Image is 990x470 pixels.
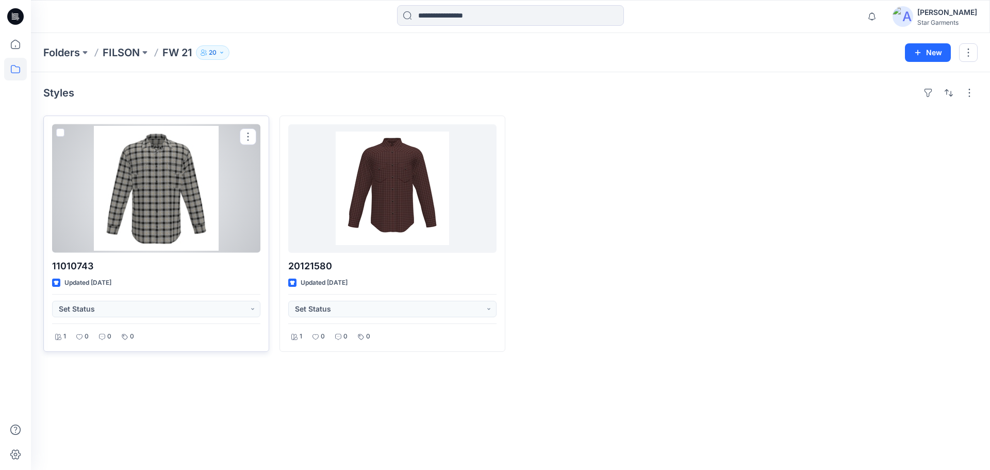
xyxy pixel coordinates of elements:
[366,331,370,342] p: 0
[64,278,111,288] p: Updated [DATE]
[209,47,217,58] p: 20
[43,87,74,99] h4: Styles
[288,124,497,253] a: 20121580
[103,45,140,60] a: FILSON
[300,331,302,342] p: 1
[196,45,229,60] button: 20
[321,331,325,342] p: 0
[85,331,89,342] p: 0
[52,124,260,253] a: 11010743
[162,45,192,60] p: FW 21
[343,331,348,342] p: 0
[107,331,111,342] p: 0
[917,6,977,19] div: [PERSON_NAME]
[43,45,80,60] a: Folders
[917,19,977,26] div: Star Garments
[52,259,260,273] p: 11010743
[905,43,951,62] button: New
[301,278,348,288] p: Updated [DATE]
[130,331,134,342] p: 0
[63,331,66,342] p: 1
[893,6,913,27] img: avatar
[288,259,497,273] p: 20121580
